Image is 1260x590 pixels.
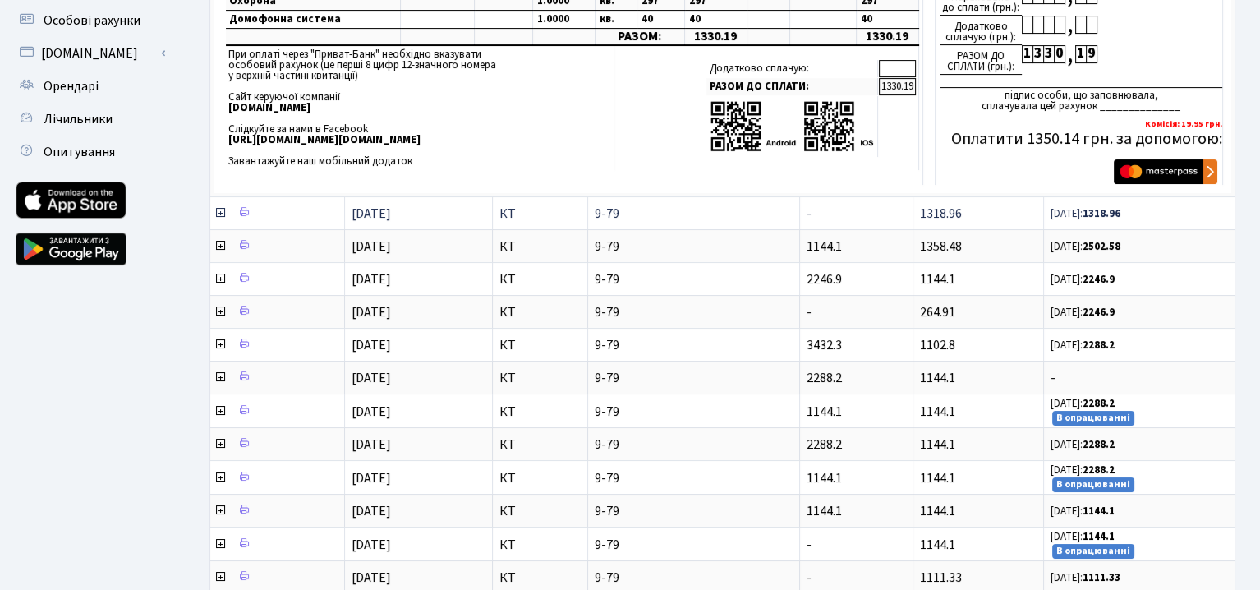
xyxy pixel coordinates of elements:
[920,436,955,454] span: 1144.1
[595,273,793,286] span: 9-79
[1086,45,1097,63] div: 9
[499,339,581,352] span: КТ
[706,78,878,95] td: РАЗОМ ДО СПЛАТИ:
[1083,463,1115,477] b: 2288.2
[1051,206,1120,221] small: [DATE]:
[1051,338,1115,353] small: [DATE]:
[1083,338,1115,353] b: 2288.2
[499,273,581,286] span: КТ
[595,405,793,418] span: 9-79
[1051,396,1115,411] small: [DATE]:
[1075,45,1086,63] div: 1
[228,100,310,115] b: [DOMAIN_NAME]
[352,569,391,587] span: [DATE]
[596,28,685,45] td: РАЗОМ:
[920,205,962,223] span: 1318.96
[706,60,878,77] td: Додатково сплачую:
[228,132,421,147] b: [URL][DOMAIN_NAME][DOMAIN_NAME]
[595,538,793,551] span: 9-79
[1051,463,1115,477] small: [DATE]:
[595,371,793,385] span: 9-79
[352,436,391,454] span: [DATE]
[940,87,1222,112] div: підпис особи, що заповнювала, сплачувала цей рахунок ______________
[499,207,581,220] span: КТ
[1051,570,1120,585] small: [DATE]:
[920,502,955,520] span: 1144.1
[595,438,793,451] span: 9-79
[226,10,400,28] td: Домофонна система
[1051,305,1115,320] small: [DATE]:
[499,472,581,485] span: КТ
[595,207,793,220] span: 9-79
[499,306,581,319] span: КТ
[352,469,391,487] span: [DATE]
[920,270,955,288] span: 1144.1
[595,571,793,584] span: 9-79
[225,46,614,170] td: При оплаті через "Приват-Банк" необхідно вказувати особовий рахунок (це перші 8 цифр 12-значного ...
[807,369,842,387] span: 2288.2
[8,4,172,37] a: Особові рахунки
[920,403,955,421] span: 1144.1
[352,303,391,321] span: [DATE]
[352,237,391,256] span: [DATE]
[1145,118,1222,130] b: Комісія: 19.95 грн.
[807,536,812,554] span: -
[595,339,793,352] span: 9-79
[1051,529,1115,544] small: [DATE]:
[352,336,391,354] span: [DATE]
[1083,239,1120,254] b: 2502.58
[1032,45,1043,63] div: 3
[352,270,391,288] span: [DATE]
[1065,16,1075,35] div: ,
[44,12,140,30] span: Особові рахунки
[8,37,172,70] a: [DOMAIN_NAME]
[499,538,581,551] span: КТ
[807,569,812,587] span: -
[1051,272,1115,287] small: [DATE]:
[807,237,842,256] span: 1144.1
[684,28,747,45] td: 1330.19
[807,469,842,487] span: 1144.1
[352,205,391,223] span: [DATE]
[1052,544,1134,559] small: В опрацюванні
[807,403,842,421] span: 1144.1
[352,369,391,387] span: [DATE]
[1052,477,1134,492] small: В опрацюванні
[1083,305,1115,320] b: 2246.9
[1054,45,1065,63] div: 0
[920,469,955,487] span: 1144.1
[1083,570,1120,585] b: 1111.33
[499,405,581,418] span: КТ
[499,571,581,584] span: КТ
[940,16,1022,45] div: Додатково сплачую (грн.):
[8,70,172,103] a: Орендарі
[940,45,1022,75] div: РАЗОМ ДО СПЛАТИ (грн.):
[807,436,842,454] span: 2288.2
[1051,371,1228,385] span: -
[637,10,684,28] td: 40
[352,502,391,520] span: [DATE]
[1083,504,1115,519] b: 1144.1
[499,438,581,451] span: КТ
[8,136,172,168] a: Опитування
[44,110,113,128] span: Лічильники
[856,10,918,28] td: 40
[532,10,595,28] td: 1.0000
[1065,45,1075,64] div: ,
[920,569,962,587] span: 1111.33
[807,270,842,288] span: 2246.9
[1051,239,1120,254] small: [DATE]:
[596,10,637,28] td: кв.
[920,336,955,354] span: 1102.8
[499,505,581,518] span: КТ
[44,143,115,161] span: Опитування
[684,10,747,28] td: 40
[1043,45,1054,63] div: 3
[807,336,842,354] span: 3432.3
[1051,504,1115,519] small: [DATE]:
[920,303,955,321] span: 264.91
[710,99,874,153] img: apps-qrcodes.png
[920,536,955,554] span: 1144.1
[1083,396,1115,411] b: 2288.2
[595,505,793,518] span: 9-79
